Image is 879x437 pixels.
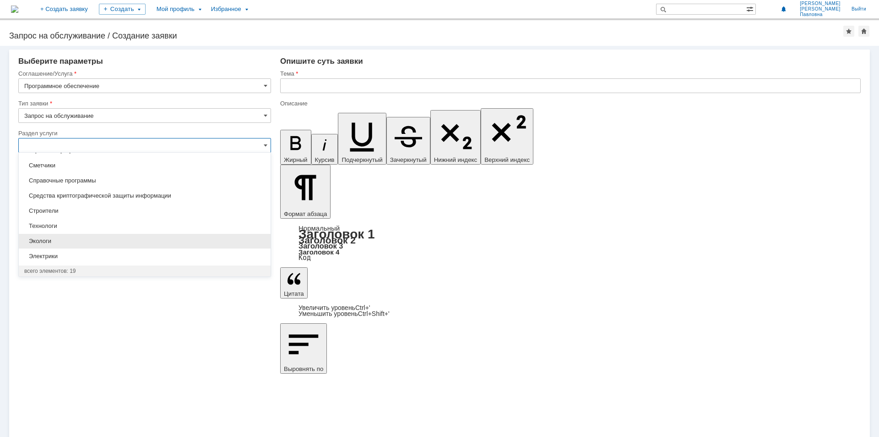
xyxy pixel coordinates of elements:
button: Зачеркнутый [386,117,430,165]
span: Сметчики [24,162,265,169]
span: Средства криптографической защиты информации [24,192,265,199]
a: Перейти на домашнюю страницу [11,6,18,13]
button: Формат абзаца [280,165,331,219]
a: Increase [298,304,370,311]
a: Нормальный [298,224,340,232]
span: Верхний индекс [484,156,530,163]
button: Подчеркнутый [338,113,386,165]
span: Цитата [284,290,304,297]
div: Сделать домашней страницей [858,26,869,37]
div: Цитата [280,305,861,317]
span: Технологи [24,222,265,230]
button: Выровнять по [280,323,327,374]
div: Запрос на обслуживание / Создание заявки [9,31,843,40]
span: Экологи [24,238,265,245]
div: Тип заявки [18,100,269,106]
div: Создать [99,4,146,15]
div: Раздел услуги [18,130,269,136]
span: Ctrl+Shift+' [358,310,390,317]
span: Строители [24,207,265,215]
button: Курсив [311,134,338,165]
div: Формат абзаца [280,225,861,261]
a: Decrease [298,310,390,317]
div: Соглашение/Услуга [18,71,269,77]
span: Нижний индекс [434,156,477,163]
span: Выровнять по [284,365,323,372]
span: Подчеркнутый [342,156,382,163]
span: Жирный [284,156,308,163]
span: Зачеркнутый [390,156,427,163]
span: Выберите параметры [18,57,103,66]
div: Добавить в избранное [843,26,854,37]
span: Формат абзаца [284,210,327,217]
div: всего элементов: 19 [24,267,265,275]
span: Опишите суть заявки [280,57,363,66]
button: Цитата [280,267,308,299]
span: Павловна [800,12,841,17]
a: Заголовок 1 [298,227,375,241]
span: Справочные программы [24,177,265,184]
a: Заголовок 3 [298,242,343,250]
a: Заголовок 2 [298,235,356,245]
button: Нижний индекс [430,110,481,165]
button: Жирный [280,130,311,165]
span: Электрики [24,253,265,260]
div: Описание [280,100,859,106]
span: Курсив [315,156,335,163]
span: [PERSON_NAME] [800,6,841,12]
div: Тема [280,71,859,77]
button: Верхний индекс [481,108,533,165]
span: Ctrl+' [355,304,370,311]
a: Код [298,254,311,262]
a: Заголовок 4 [298,248,339,256]
span: Расширенный поиск [746,4,755,13]
img: logo [11,6,18,13]
span: [PERSON_NAME] [800,1,841,6]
